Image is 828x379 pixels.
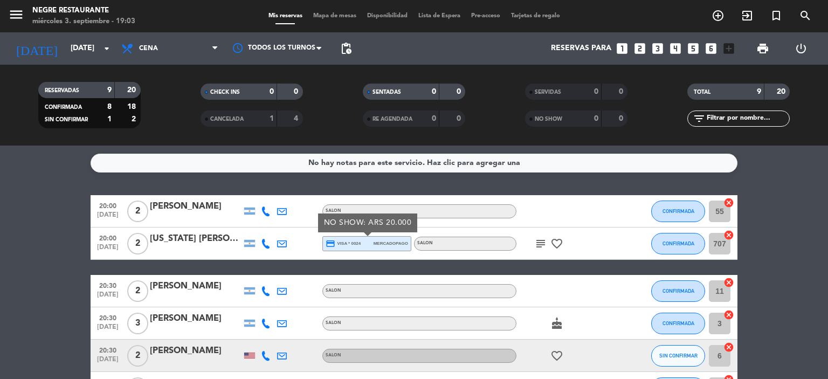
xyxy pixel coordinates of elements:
[550,349,563,362] i: favorite_border
[551,44,611,53] span: Reservas para
[127,201,148,222] span: 2
[782,32,820,65] div: LOG OUT
[413,13,466,19] span: Lista de Espera
[686,42,700,56] i: looks_5
[694,89,710,95] span: TOTAL
[362,13,413,19] span: Disponibilidad
[270,115,274,122] strong: 1
[506,13,565,19] span: Tarjetas de regalo
[535,116,562,122] span: NO SHOW
[94,244,121,256] span: [DATE]
[372,89,401,95] span: SENTADAS
[741,9,754,22] i: exit_to_app
[94,323,121,336] span: [DATE]
[132,115,138,123] strong: 2
[32,5,135,16] div: Negre Restaurante
[550,237,563,250] i: favorite_border
[107,115,112,123] strong: 1
[550,317,563,330] i: cake
[308,157,520,169] div: No hay notas para este servicio. Haz clic para agregar una
[651,280,705,302] button: CONFIRMADA
[756,42,769,55] span: print
[466,13,506,19] span: Pre-acceso
[619,115,625,122] strong: 0
[139,45,158,52] span: Cena
[150,232,241,246] div: [US_STATE] [PERSON_NAME]
[150,279,241,293] div: [PERSON_NAME]
[94,211,121,224] span: [DATE]
[795,42,808,55] i: power_settings_new
[723,197,734,208] i: cancel
[706,113,789,125] input: Filtrar por nombre...
[723,342,734,353] i: cancel
[150,199,241,213] div: [PERSON_NAME]
[32,16,135,27] div: miércoles 3. septiembre - 19:03
[94,199,121,211] span: 20:00
[100,42,113,55] i: arrow_drop_down
[294,88,300,95] strong: 0
[107,103,112,111] strong: 8
[308,13,362,19] span: Mapa de mesas
[668,42,682,56] i: looks_4
[294,115,300,122] strong: 4
[594,115,598,122] strong: 0
[712,9,724,22] i: add_circle_outline
[722,42,736,56] i: add_box
[633,42,647,56] i: looks_two
[94,291,121,304] span: [DATE]
[326,209,341,213] span: SALON
[8,37,65,60] i: [DATE]
[8,6,24,23] i: menu
[534,237,547,250] i: subject
[127,86,138,94] strong: 20
[651,313,705,334] button: CONFIRMADA
[210,116,244,122] span: CANCELADA
[799,9,812,22] i: search
[663,208,694,214] span: CONFIRMADA
[45,117,88,122] span: SIN CONFIRMAR
[94,343,121,356] span: 20:30
[457,88,463,95] strong: 0
[127,233,148,254] span: 2
[263,13,308,19] span: Mis reservas
[594,88,598,95] strong: 0
[777,88,788,95] strong: 20
[757,88,761,95] strong: 9
[94,231,121,244] span: 20:00
[45,88,79,93] span: RESERVADAS
[770,9,783,22] i: turned_in_not
[150,312,241,326] div: [PERSON_NAME]
[94,311,121,323] span: 20:30
[535,89,561,95] span: SERVIDAS
[127,103,138,111] strong: 18
[326,239,361,249] span: visa * 0024
[318,213,417,232] div: NO SHOW: ARS 20.000
[372,116,412,122] span: RE AGENDADA
[693,112,706,125] i: filter_list
[94,279,121,291] span: 20:30
[457,115,463,122] strong: 0
[723,277,734,288] i: cancel
[107,86,112,94] strong: 9
[704,42,718,56] i: looks_6
[340,42,353,55] span: pending_actions
[374,240,408,247] span: mercadopago
[659,353,698,359] span: SIN CONFIRMAR
[651,201,705,222] button: CONFIRMADA
[723,230,734,240] i: cancel
[663,288,694,294] span: CONFIRMADA
[663,240,694,246] span: CONFIRMADA
[210,89,240,95] span: CHECK INS
[127,280,148,302] span: 2
[723,309,734,320] i: cancel
[326,239,335,249] i: credit_card
[94,356,121,368] span: [DATE]
[150,344,241,358] div: [PERSON_NAME]
[432,115,436,122] strong: 0
[8,6,24,26] button: menu
[127,313,148,334] span: 3
[270,88,274,95] strong: 0
[127,345,148,367] span: 2
[432,88,436,95] strong: 0
[651,345,705,367] button: SIN CONFIRMAR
